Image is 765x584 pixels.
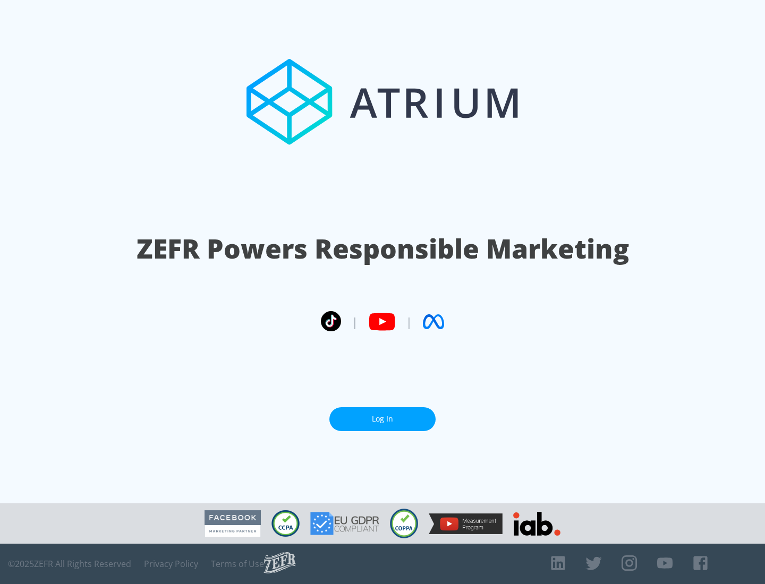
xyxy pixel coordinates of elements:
a: Terms of Use [211,559,264,569]
span: | [352,314,358,330]
img: IAB [513,512,560,536]
img: CCPA Compliant [271,510,300,537]
span: © 2025 ZEFR All Rights Reserved [8,559,131,569]
a: Privacy Policy [144,559,198,569]
span: | [406,314,412,330]
a: Log In [329,407,436,431]
img: Facebook Marketing Partner [205,510,261,537]
img: GDPR Compliant [310,512,379,535]
img: YouTube Measurement Program [429,513,503,534]
img: COPPA Compliant [390,509,418,538]
h1: ZEFR Powers Responsible Marketing [137,230,629,267]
